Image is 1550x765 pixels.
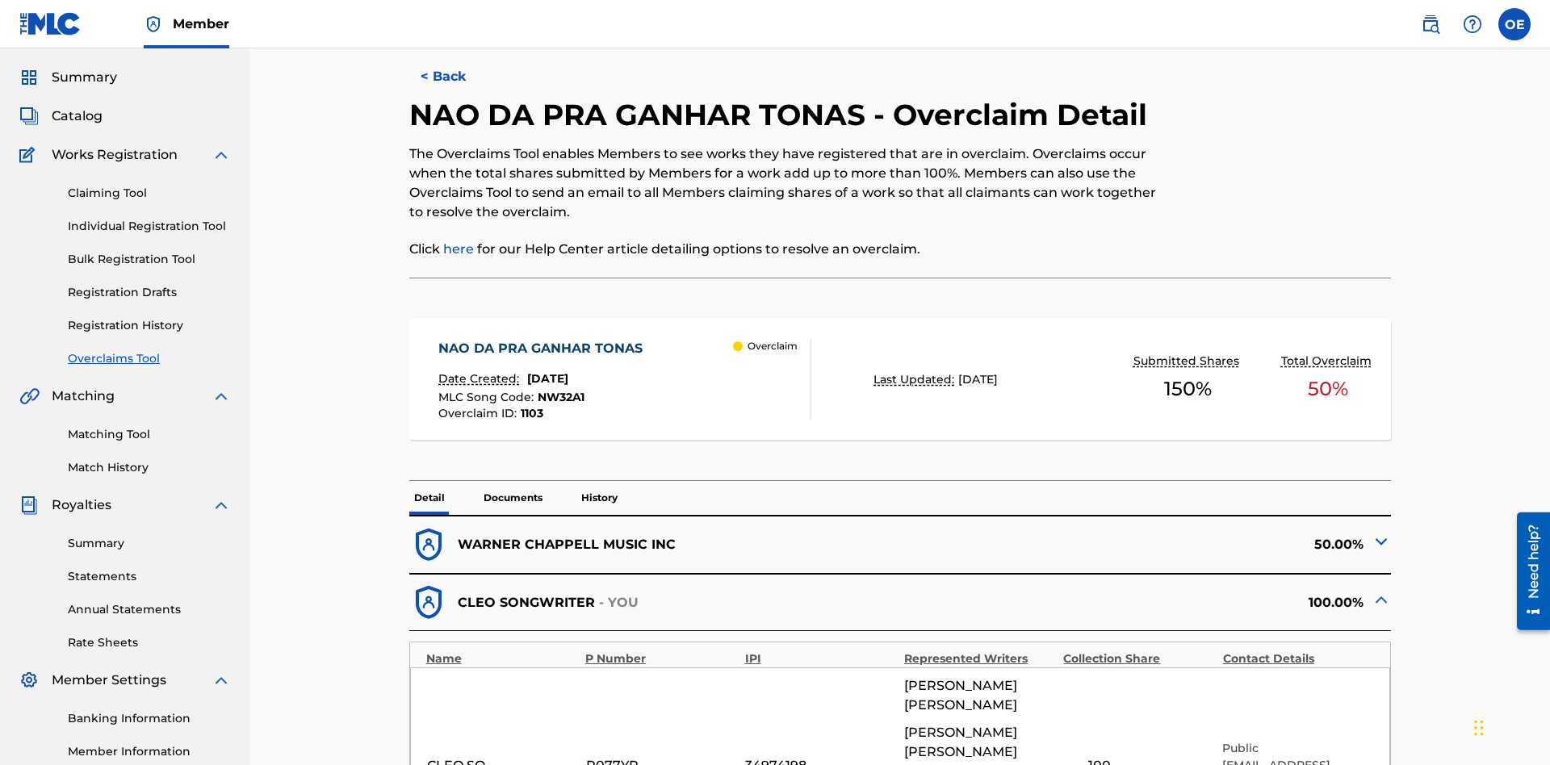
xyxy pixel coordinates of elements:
[1414,8,1447,40] a: Public Search
[1421,15,1440,34] img: search
[409,319,1392,440] a: NAO DA PRA GANHAR TONASDate Created:[DATE]MLC Song Code:NW32A1Overclaim ID:1103 OverclaimLast Upd...
[479,481,547,515] p: Documents
[409,144,1166,222] p: The Overclaims Tool enables Members to see works they have registered that are in overclaim. Over...
[748,339,798,353] p: Overclaim
[538,390,584,404] span: NW32A1
[745,650,896,667] div: IPI
[19,68,39,87] img: Summary
[19,12,82,36] img: MLC Logo
[458,535,676,554] p: WARNER CHAPPELL MUSIC INC
[68,710,231,727] a: Banking Information
[1505,506,1550,638] iframe: Resource Center
[52,68,117,87] span: Summary
[144,15,163,34] img: Top Rightsholder
[212,145,231,165] img: expand
[1133,353,1243,370] p: Submitted Shares
[19,107,103,126] a: CatalogCatalog
[1164,374,1212,403] span: 150 %
[19,68,117,87] a: SummarySummary
[1063,650,1214,667] div: Collection Share
[19,145,40,165] img: Works Registration
[68,251,231,268] a: Bulk Registration Tool
[68,568,231,585] a: Statements
[1456,8,1489,40] div: Help
[19,107,39,126] img: Catalog
[409,525,449,565] img: dfb38c8551f6dcc1ac04.svg
[68,284,231,301] a: Registration Drafts
[409,583,449,622] img: dfb38c8551f6dcc1ac04.svg
[68,426,231,443] a: Matching Tool
[1308,374,1348,403] span: 50 %
[438,390,538,404] span: MLC Song Code :
[443,241,474,257] a: here
[52,145,178,165] span: Works Registration
[212,387,231,406] img: expand
[68,218,231,235] a: Individual Registration Tool
[527,371,568,386] span: [DATE]
[68,459,231,476] a: Match History
[68,535,231,552] a: Summary
[599,593,639,612] p: - YOU
[1469,688,1550,765] iframe: Chat Widget
[409,97,1155,133] h2: NAO DA PRA GANHAR TONAS - Overclaim Detail
[1372,532,1391,551] img: expand-cell-toggle
[52,495,111,515] span: Royalties
[1372,590,1391,609] img: expand-cell-toggle
[873,371,958,388] p: Last Updated:
[19,671,39,690] img: Member Settings
[52,671,166,690] span: Member Settings
[19,387,40,406] img: Matching
[904,650,1055,667] div: Represented Writers
[68,317,231,334] a: Registration History
[458,593,595,612] p: CLEO SONGWRITER
[521,406,543,420] span: 1103
[904,676,1055,715] span: [PERSON_NAME] [PERSON_NAME]
[1223,650,1374,667] div: Contact Details
[438,370,523,387] p: Date Created:
[576,481,622,515] p: History
[1498,8,1531,40] div: User Menu
[1474,704,1484,752] div: Drag
[52,107,103,126] span: Catalog
[19,495,39,515] img: Royalties
[68,743,231,760] a: Member Information
[212,671,231,690] img: expand
[68,350,231,367] a: Overclaims Tool
[173,15,229,33] span: Member
[904,723,1055,762] span: [PERSON_NAME] [PERSON_NAME]
[68,601,231,618] a: Annual Statements
[409,56,506,97] button: < Back
[900,583,1391,622] div: 100.00%
[52,387,115,406] span: Matching
[900,525,1391,565] div: 50.00%
[1281,353,1376,370] p: Total Overclaim
[1463,15,1482,34] img: help
[426,650,577,667] div: Name
[409,240,1166,259] p: Click for our Help Center article detailing options to resolve an overclaim.
[958,372,998,387] span: [DATE]
[585,650,736,667] div: P Number
[409,481,450,515] p: Detail
[68,634,231,651] a: Rate Sheets
[438,339,651,358] div: NAO DA PRA GANHAR TONAS
[68,185,231,202] a: Claiming Tool
[212,495,231,515] img: expand
[438,406,521,420] span: Overclaim ID :
[1222,740,1373,757] p: Public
